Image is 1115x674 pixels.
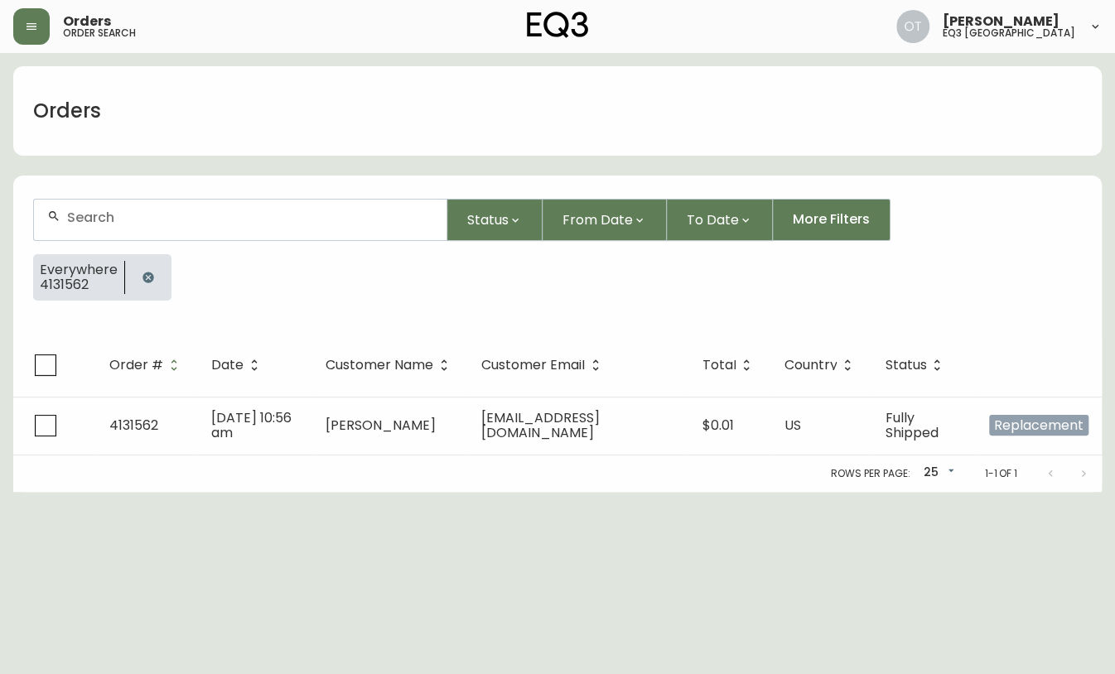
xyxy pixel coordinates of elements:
[916,460,958,487] div: 25
[885,360,926,370] span: Status
[63,28,136,38] h5: order search
[481,360,585,370] span: Customer Email
[63,15,111,28] span: Orders
[109,360,163,370] span: Order #
[793,210,870,229] span: More Filters
[831,466,910,481] p: Rows per page:
[702,416,733,435] span: $0.01
[109,416,158,435] span: 4131562
[211,358,265,373] span: Date
[33,97,101,125] h1: Orders
[984,466,1017,481] p: 1-1 of 1
[326,416,436,435] span: [PERSON_NAME]
[326,360,433,370] span: Customer Name
[40,277,118,292] span: 4131562
[943,15,1059,28] span: [PERSON_NAME]
[109,358,185,373] span: Order #
[667,199,773,241] button: To Date
[702,358,757,373] span: Total
[784,416,800,435] span: US
[211,408,292,442] span: [DATE] 10:56 am
[40,262,118,277] span: Everywhere
[467,209,509,230] span: Status
[447,199,543,241] button: Status
[481,408,600,442] span: [EMAIL_ADDRESS][DOMAIN_NAME]
[67,209,433,225] input: Search
[702,360,736,370] span: Total
[784,360,837,370] span: Country
[943,28,1075,38] h5: eq3 [GEOGRAPHIC_DATA]
[481,358,606,373] span: Customer Email
[784,358,858,373] span: Country
[562,209,633,230] span: From Date
[896,10,929,43] img: 5d4d18d254ded55077432b49c4cb2919
[326,358,455,373] span: Customer Name
[989,415,1088,436] span: Replacement
[543,199,667,241] button: From Date
[885,358,948,373] span: Status
[211,360,244,370] span: Date
[687,209,739,230] span: To Date
[527,12,588,38] img: logo
[885,408,938,442] span: Fully Shipped
[773,199,891,241] button: More Filters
